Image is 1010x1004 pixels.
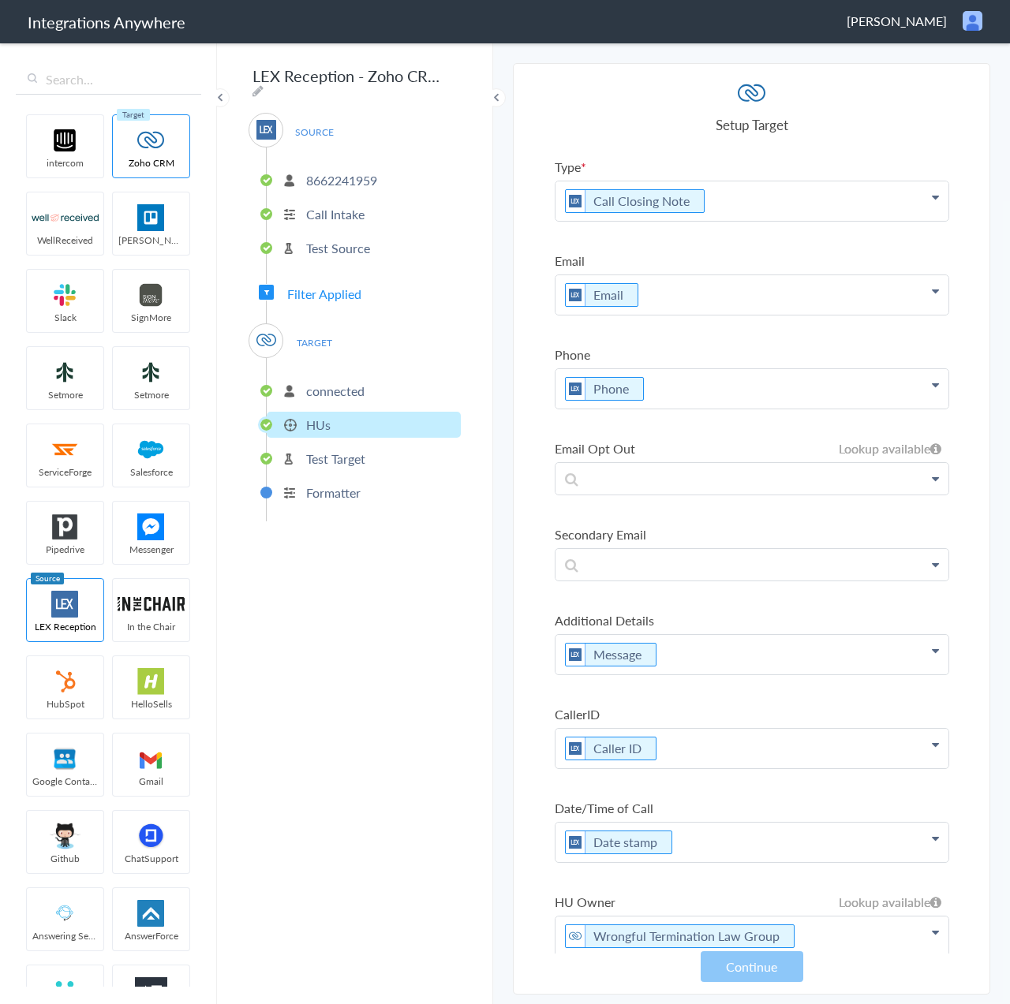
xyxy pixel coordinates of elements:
[118,359,185,386] img: setmoreNew.jpg
[118,823,185,849] img: chatsupport-icon.svg
[27,543,103,556] span: Pipedrive
[113,311,189,324] span: SignMore
[565,283,638,307] li: Email
[16,65,201,95] input: Search...
[32,745,99,772] img: googleContact_logo.png
[306,205,365,223] p: Call Intake
[284,332,344,353] span: TARGET
[32,823,99,849] img: github.png
[27,233,103,247] span: WellReceived
[118,745,185,772] img: gmail-logo.svg
[306,483,361,502] p: Formatter
[287,285,361,303] span: Filter Applied
[555,525,949,543] label: Secondary Email
[565,737,656,760] li: Caller ID
[27,774,103,788] span: Google Contacts
[32,436,99,463] img: serviceforge-icon.png
[565,830,672,854] li: Date stamp
[113,697,189,711] span: HelloSells
[555,799,949,817] label: Date/Time of Call
[565,643,656,666] li: Message
[839,439,941,457] h6: Lookup available
[27,852,103,865] span: Github
[256,120,276,140] img: lex-app-logo.svg
[555,115,949,134] h4: Setup Target
[566,831,585,853] img: lex-app-logo.svg
[113,929,189,942] span: AnswerForce
[32,204,99,231] img: wr-logo.svg
[306,239,370,257] p: Test Source
[566,925,585,947] img: zoho-logo.svg
[306,171,377,189] p: 8662241959
[118,127,185,154] img: zoho-logo.svg
[555,439,949,457] label: Email Opt Out
[118,977,185,1004] img: aww.png
[118,204,185,231] img: trello.png
[566,284,585,306] img: lex-app-logo.svg
[113,465,189,479] span: Salesforce
[32,513,99,540] img: pipedrive.png
[118,513,185,540] img: FBM.png
[32,359,99,386] img: setmoreNew.jpg
[118,591,185,618] img: inch-logo.svg
[738,80,765,107] img: zoho-logo.svg
[555,158,949,176] label: Type
[32,668,99,695] img: hubspot-logo.svg
[566,190,585,212] img: lex-app-logo.svg
[27,156,103,170] span: intercom
[27,311,103,324] span: Slack
[306,450,365,468] p: Test Target
[701,951,803,982] button: Continue
[284,121,344,143] span: SOURCE
[27,465,103,479] span: ServiceForge
[118,668,185,695] img: hs-app-logo.svg
[27,697,103,711] span: HubSpot
[27,620,103,633] span: LEX Reception
[847,12,947,30] span: [PERSON_NAME]
[32,282,99,308] img: slack-logo.svg
[256,330,276,350] img: zoho-logo.svg
[113,852,189,865] span: ChatSupport
[555,345,949,364] label: Phone
[839,893,941,911] h6: Lookup available
[555,252,949,270] label: Email
[113,156,189,170] span: Zoho CRM
[555,611,949,629] label: Additional Details
[566,644,585,666] img: lex-app-logo.svg
[32,977,99,1004] img: answerconnect-logo.svg
[32,591,99,618] img: lex-app-logo.svg
[555,893,949,911] label: HU Owner
[118,282,185,308] img: signmore-logo.png
[113,233,189,247] span: [PERSON_NAME]
[27,929,103,942] span: Answering Service
[566,378,585,400] img: lex-app-logo.svg
[118,900,185,927] img: af-app-logo.svg
[306,416,331,434] p: HUs
[566,737,585,760] img: lex-app-logo.svg
[27,388,103,401] span: Setmore
[28,11,185,33] h1: Integrations Anywhere
[963,11,982,31] img: user.png
[118,436,185,463] img: salesforce-logo.svg
[113,388,189,401] span: Setmore
[306,382,365,400] p: connected
[555,705,949,723] label: CallerID
[32,127,99,154] img: intercom-logo.svg
[565,377,644,401] li: Phone
[113,543,189,556] span: Messenger
[565,924,795,948] li: Wrongful Termination Law Group
[113,620,189,633] span: In the Chair
[32,900,99,927] img: Answering_service.png
[565,189,705,213] li: Call Closing Note
[113,774,189,788] span: Gmail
